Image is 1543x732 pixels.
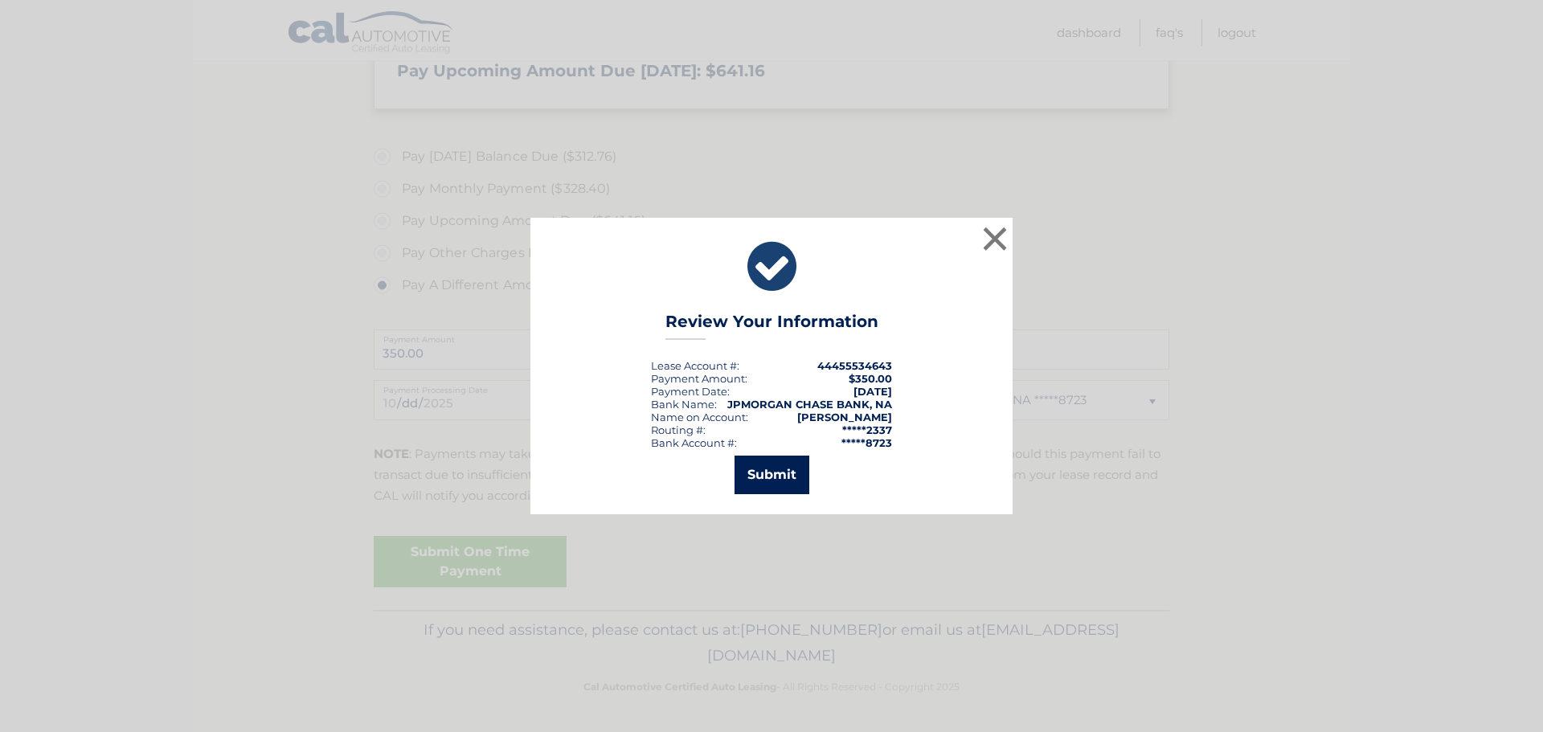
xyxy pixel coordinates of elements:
h3: Review Your Information [665,312,878,340]
button: Submit [735,456,809,494]
strong: JPMORGAN CHASE BANK, NA [727,398,892,411]
div: Payment Amount: [651,372,747,385]
div: Lease Account #: [651,359,739,372]
div: Routing #: [651,423,706,436]
div: Bank Account #: [651,436,737,449]
div: Bank Name: [651,398,717,411]
span: $350.00 [849,372,892,385]
strong: 44455534643 [817,359,892,372]
div: : [651,385,730,398]
span: [DATE] [853,385,892,398]
span: Payment Date [651,385,727,398]
div: Name on Account: [651,411,748,423]
button: × [979,223,1011,255]
strong: [PERSON_NAME] [797,411,892,423]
